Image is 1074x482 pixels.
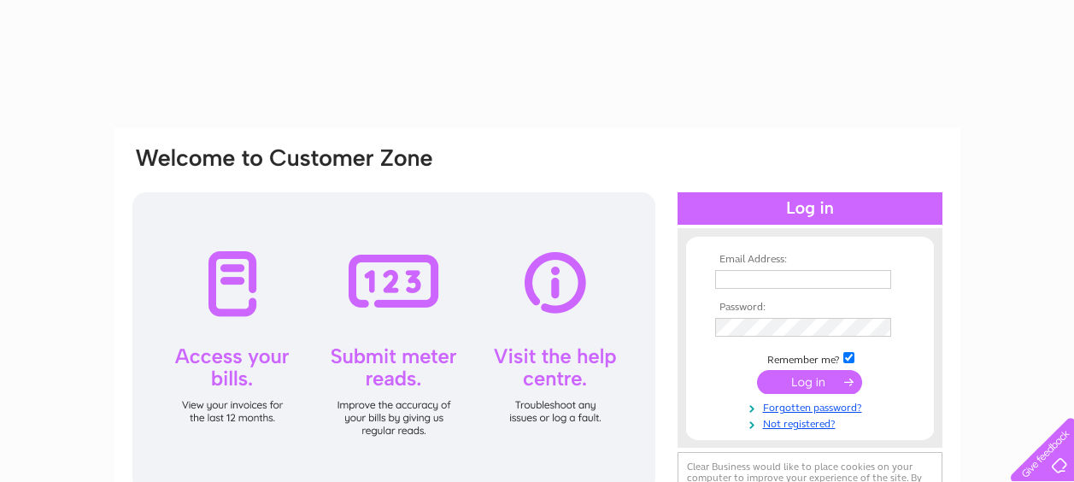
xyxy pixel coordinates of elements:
[715,398,909,414] a: Forgotten password?
[757,370,862,394] input: Submit
[711,302,909,314] th: Password:
[715,414,909,431] a: Not registered?
[711,350,909,367] td: Remember me?
[711,254,909,266] th: Email Address:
